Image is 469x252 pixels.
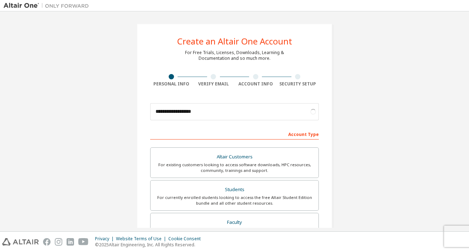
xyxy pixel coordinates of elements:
[95,236,116,242] div: Privacy
[155,152,314,162] div: Altair Customers
[4,2,93,9] img: Altair One
[193,81,235,87] div: Verify Email
[95,242,205,248] p: © 2025 Altair Engineering, Inc. All Rights Reserved.
[277,81,319,87] div: Security Setup
[185,50,284,61] div: For Free Trials, Licenses, Downloads, Learning & Documentation and so much more.
[155,185,314,195] div: Students
[116,236,168,242] div: Website Terms of Use
[67,238,74,246] img: linkedin.svg
[177,37,292,46] div: Create an Altair One Account
[2,238,39,246] img: altair_logo.svg
[150,128,319,140] div: Account Type
[234,81,277,87] div: Account Info
[43,238,51,246] img: facebook.svg
[155,195,314,206] div: For currently enrolled students looking to access the free Altair Student Edition bundle and all ...
[55,238,62,246] img: instagram.svg
[155,162,314,173] div: For existing customers looking to access software downloads, HPC resources, community, trainings ...
[155,227,314,238] div: For faculty & administrators of academic institutions administering students and accessing softwa...
[168,236,205,242] div: Cookie Consent
[78,238,89,246] img: youtube.svg
[150,81,193,87] div: Personal Info
[155,217,314,227] div: Faculty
